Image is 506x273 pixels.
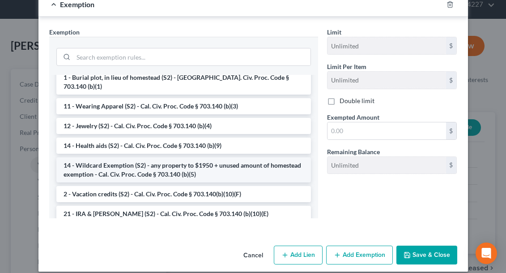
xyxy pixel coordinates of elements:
[73,48,310,65] input: Search exemption rules...
[56,186,311,202] li: 2 - Vacation credits (S2) - Cal. Civ. Proc. Code § 703.140(b)(10)(F)
[396,246,457,264] button: Save & Close
[446,122,457,139] div: $
[327,113,379,121] span: Exempted Amount
[274,246,323,264] button: Add Lien
[49,28,80,36] span: Exemption
[327,72,446,89] input: --
[446,37,457,54] div: $
[56,138,311,154] li: 14 - Health aids (S2) - Cal. Civ. Proc. Code § 703.140 (b)(9)
[327,122,446,139] input: 0.00
[56,157,311,182] li: 14 - Wildcard Exemption (S2) - any property to $1950 + unused amount of homestead exemption - Cal...
[446,157,457,174] div: $
[476,243,497,264] div: Open Intercom Messenger
[326,246,393,264] button: Add Exemption
[327,157,446,174] input: --
[56,206,311,222] li: 21 - IRA & [PERSON_NAME] (S2) - Cal. Civ. Proc. Code § 703.140 (b)(10)(E)
[327,37,446,54] input: --
[56,98,311,114] li: 11 - Wearing Apparel (S2) - Cal. Civ. Proc. Code § 703.140 (b)(3)
[236,247,270,264] button: Cancel
[56,69,311,95] li: 1 - Burial plot, in lieu of homestead (S2) - [GEOGRAPHIC_DATA]. Civ. Proc. Code § 703.140 (b)(1)
[56,118,311,134] li: 12 - Jewelry (S2) - Cal. Civ. Proc. Code § 703.140 (b)(4)
[327,28,341,36] span: Limit
[327,62,366,71] label: Limit Per Item
[327,147,380,156] label: Remaining Balance
[340,96,374,105] label: Double limit
[446,72,457,89] div: $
